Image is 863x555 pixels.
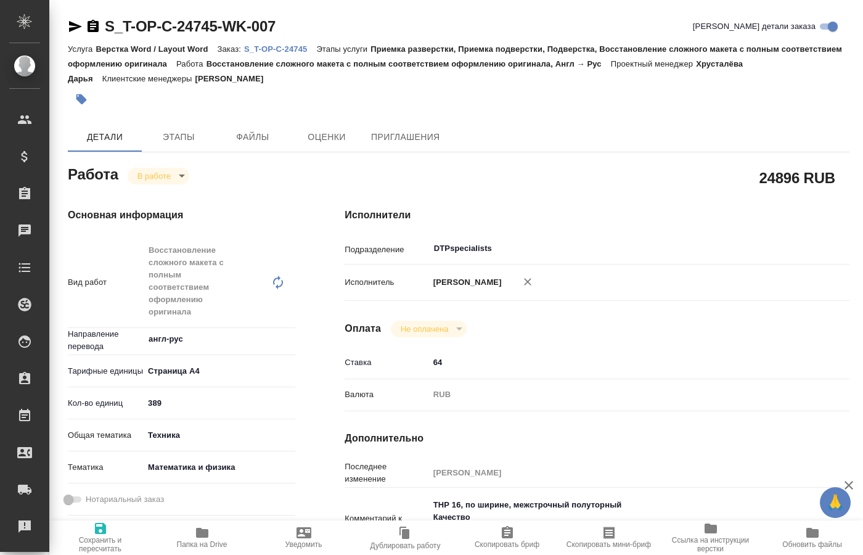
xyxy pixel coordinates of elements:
[207,59,611,68] p: Восстановление сложного макета с полным соответствием оформлению оригинала, Англ → Рус
[68,429,144,442] p: Общая тематика
[514,268,541,295] button: Удалить исполнителя
[144,361,295,382] div: Страница А4
[345,208,849,223] h4: Исполнители
[134,171,174,181] button: В работе
[57,536,144,553] span: Сохранить и пересчитать
[370,541,441,550] span: Дублировать работу
[345,321,381,336] h4: Оплата
[429,464,808,482] input: Пустое поле
[660,520,761,555] button: Ссылка на инструкции верстки
[391,321,467,337] div: В работе
[96,44,217,54] p: Верстка Word / Layout Word
[371,129,440,145] span: Приглашения
[345,356,428,369] p: Ставка
[782,540,842,549] span: Обновить файлы
[397,324,452,334] button: Не оплачена
[68,208,295,223] h4: Основная информация
[68,365,144,377] p: Тарифные единицы
[49,520,151,555] button: Сохранить и пересчитать
[253,520,354,555] button: Уведомить
[456,520,558,555] button: Скопировать бриф
[297,129,356,145] span: Оценки
[144,425,295,446] div: Техника
[429,495,808,553] textarea: ТНР 16, по ширине, межстрочный полуторный Качество матпикс
[345,276,428,289] p: Исполнитель
[761,520,863,555] button: Обновить файлы
[86,19,100,34] button: Скопировать ссылку
[68,44,96,54] p: Услуга
[68,276,144,289] p: Вид работ
[151,520,253,555] button: Папка на Drive
[429,384,808,405] div: RUB
[244,44,316,54] p: S_T-OP-C-24745
[345,512,428,537] p: Комментарий к работе
[693,20,816,33] span: [PERSON_NAME] детали заказа
[68,397,144,409] p: Кол-во единиц
[177,540,227,549] span: Папка на Drive
[244,43,316,54] a: S_T-OP-C-24745
[102,74,195,83] p: Клиентские менеджеры
[128,168,189,184] div: В работе
[345,431,849,446] h4: Дополнительно
[75,129,134,145] span: Детали
[667,536,754,553] span: Ссылка на инструкции верстки
[345,461,428,485] p: Последнее изменение
[759,167,835,188] h2: 24896 RUB
[354,520,456,555] button: Дублировать работу
[68,461,144,474] p: Тематика
[345,244,428,256] p: Подразделение
[429,276,502,289] p: [PERSON_NAME]
[86,493,164,506] span: Нотариальный заказ
[429,353,808,371] input: ✎ Введи что-нибудь
[144,394,295,412] input: ✎ Введи что-нибудь
[218,44,244,54] p: Заказ:
[820,487,851,518] button: 🙏
[68,86,95,113] button: Добавить тэг
[801,247,803,250] button: Open
[68,19,83,34] button: Скопировать ссылку для ЯМессенджера
[149,129,208,145] span: Этапы
[611,59,696,68] p: Проектный менеджер
[558,520,660,555] button: Скопировать мини-бриф
[566,540,651,549] span: Скопировать мини-бриф
[288,338,291,340] button: Open
[105,18,276,35] a: S_T-OP-C-24745-WK-007
[176,59,207,68] p: Работа
[285,540,322,549] span: Уведомить
[316,44,370,54] p: Этапы услуги
[475,540,539,549] span: Скопировать бриф
[68,44,842,68] p: Приемка разверстки, Приемка подверстки, Подверстка, Восстановление сложного макета с полным соотв...
[345,388,428,401] p: Валюта
[144,457,295,478] div: Математика и физика
[68,162,118,184] h2: Работа
[68,328,144,353] p: Направление перевода
[195,74,272,83] p: [PERSON_NAME]
[223,129,282,145] span: Файлы
[825,490,846,516] span: 🙏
